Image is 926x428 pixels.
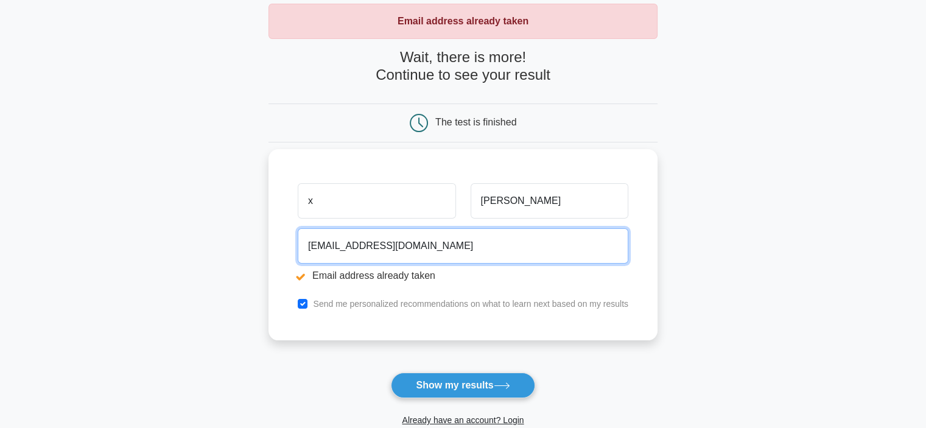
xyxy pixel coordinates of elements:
li: Email address already taken [298,268,628,283]
div: The test is finished [435,117,516,127]
strong: Email address already taken [398,16,528,26]
input: Email [298,228,628,264]
a: Already have an account? Login [402,415,524,425]
input: Last name [471,183,628,219]
input: First name [298,183,455,219]
button: Show my results [391,373,535,398]
h4: Wait, there is more! Continue to see your result [268,49,658,84]
label: Send me personalized recommendations on what to learn next based on my results [313,299,628,309]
